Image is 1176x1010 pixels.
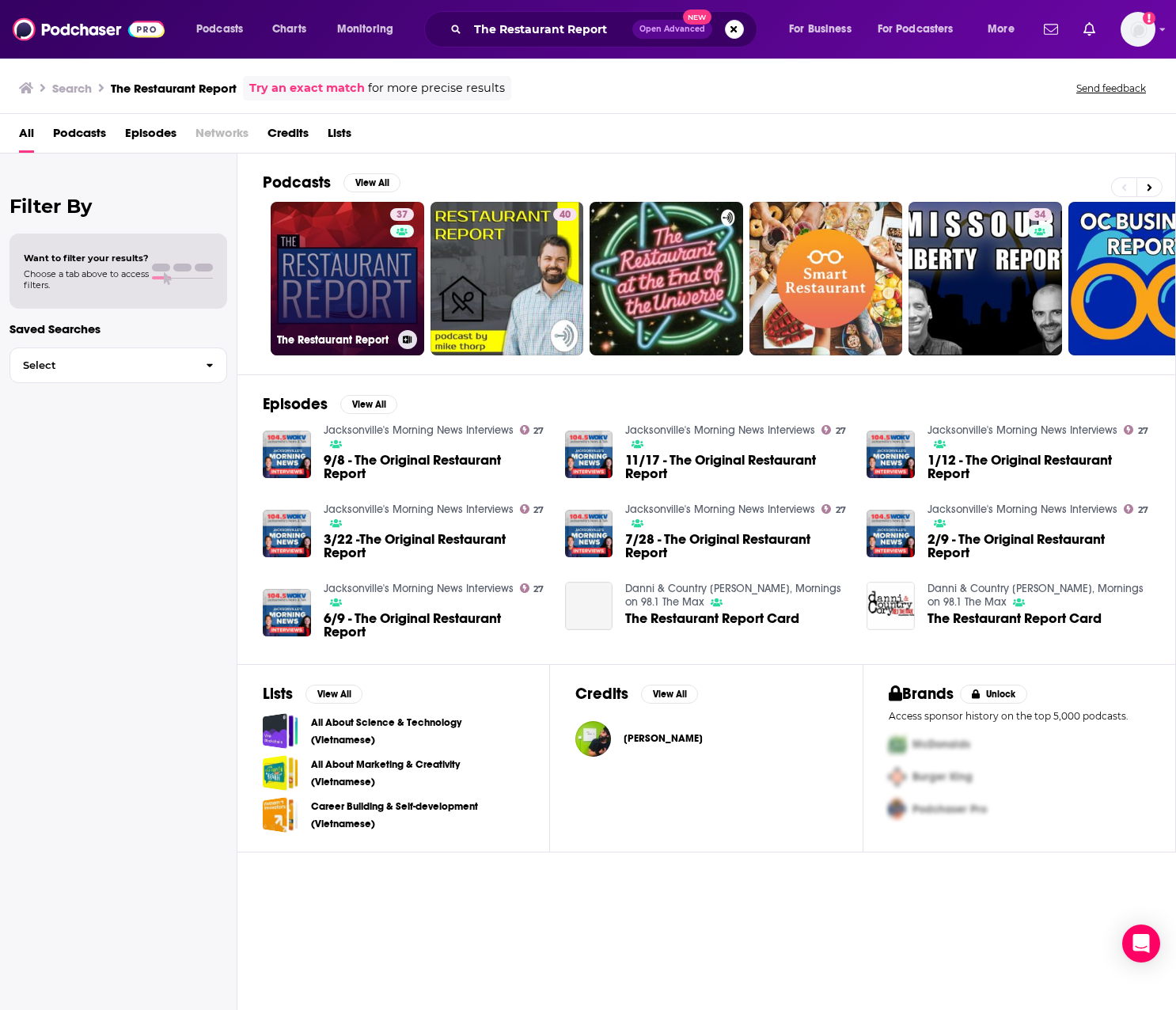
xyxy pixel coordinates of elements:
button: Jake FloresJake Flores [575,713,836,764]
button: open menu [867,17,977,42]
span: 27 [533,507,544,514]
span: Open Advanced [639,25,705,33]
a: 1/12 - The Original Restaurant Report [928,454,1150,480]
span: 34 [1034,207,1045,223]
a: Credits [267,120,309,153]
span: 37 [396,207,408,223]
button: open menu [977,17,1034,42]
span: McDonalds [912,738,970,751]
span: Monitoring [337,18,393,40]
button: View All [305,685,362,704]
a: 27 [1124,425,1148,435]
span: 27 [836,427,846,435]
a: 6/9 - The Original Restaurant Report [263,589,311,637]
span: Networks [195,120,248,153]
span: Want to filter your results? [24,252,149,264]
a: All [19,120,34,153]
img: 1/12 - The Original Restaurant Report [867,431,915,479]
span: 27 [533,427,544,435]
a: 34 [1028,208,1052,221]
span: 27 [1138,427,1148,435]
a: 11/17 - The Original Restaurant Report [625,454,848,480]
a: Career Building & Self-development (Vietnamese) [263,797,298,833]
a: The Restaurant Report Card [928,612,1102,625]
p: Saved Searches [9,321,227,336]
span: 27 [836,507,846,514]
a: Jake Flores [575,721,611,757]
span: More [988,18,1015,40]
h2: Filter By [9,195,227,218]
a: 40 [553,208,577,221]
span: Podcasts [53,120,106,153]
button: open menu [185,17,264,42]
span: Burger King [912,770,973,784]
button: open menu [326,17,414,42]
input: Search podcasts, credits, & more... [468,17,632,42]
h2: Credits [575,684,628,704]
h3: The Restaurant Report [277,333,392,347]
button: View All [641,685,698,704]
a: 27 [520,583,544,593]
h3: Search [52,81,92,96]
button: View All [340,395,397,414]
a: 6/9 - The Original Restaurant Report [324,612,546,639]
a: 27 [520,504,544,514]
button: View All [343,173,400,192]
span: Logged in as philtrina.farquharson [1121,12,1155,47]
a: 27 [1124,504,1148,514]
a: Jacksonville's Morning News Interviews [625,423,815,437]
a: 27 [821,425,846,435]
span: 2/9 - The Original Restaurant Report [928,533,1150,560]
span: Podcasts [196,18,243,40]
span: 27 [533,586,544,593]
a: Jacksonville's Morning News Interviews [324,582,514,595]
button: Select [9,347,227,383]
a: The Restaurant Report Card [625,612,799,625]
span: [PERSON_NAME] [624,732,703,745]
span: Choose a tab above to access filters. [24,268,149,290]
a: Jacksonville's Morning News Interviews [324,503,514,516]
a: ListsView All [263,684,362,704]
img: Podchaser - Follow, Share and Rate Podcasts [13,14,165,44]
a: EpisodesView All [263,394,397,414]
span: 27 [1138,507,1148,514]
h2: Podcasts [263,173,331,192]
img: The Restaurant Report Card [867,582,915,630]
img: 11/17 - The Original Restaurant Report [565,431,613,479]
a: All About Science & Technology (Vietnamese) [311,714,524,749]
a: CreditsView All [575,684,698,704]
img: 7/28 - The Original Restaurant Report [565,510,613,558]
a: Jacksonville's Morning News Interviews [928,503,1117,516]
button: Unlock [960,685,1027,704]
a: The Restaurant Report Card [565,582,613,630]
img: 9/8 - The Original Restaurant Report [263,431,311,479]
a: Career Building & Self-development (Vietnamese) [311,798,524,833]
a: 27 [520,425,544,435]
h2: Episodes [263,394,328,414]
a: Jake Flores [624,732,703,745]
h2: Lists [263,684,293,704]
span: 40 [560,207,571,223]
a: Danni & Country Cory, Mornings on 98.1 The Max [928,582,1144,609]
a: 3/22 -The Original Restaurant Report [324,533,546,560]
a: 9/8 - The Original Restaurant Report [324,454,546,480]
a: 37The Restaurant Report [271,202,424,355]
span: For Podcasters [878,18,954,40]
span: Lists [328,120,351,153]
img: 3/22 -The Original Restaurant Report [263,510,311,558]
a: 37 [390,208,414,221]
a: All About Science & Technology (Vietnamese) [263,713,298,749]
span: For Business [789,18,852,40]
